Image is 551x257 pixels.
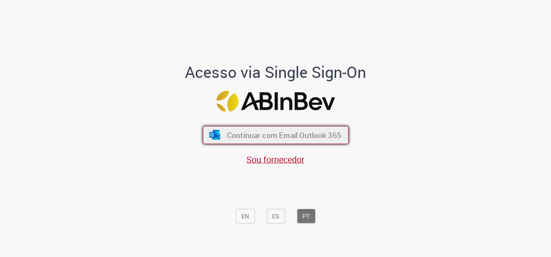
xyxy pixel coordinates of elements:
button: PT [297,209,315,223]
button: ES [266,209,285,223]
a: Sou fornecedor [246,153,305,165]
button: ícone Azure/Microsoft 360 Continuar com Email Outlook 365 [203,126,349,144]
h1: Acesso via Single Sign-On [156,63,396,80]
img: ícone Azure/Microsoft 360 [208,130,221,140]
img: Logo ABInBev [216,91,335,112]
button: EN [236,209,255,223]
span: Continuar com Email Outlook 365 [227,130,341,140]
